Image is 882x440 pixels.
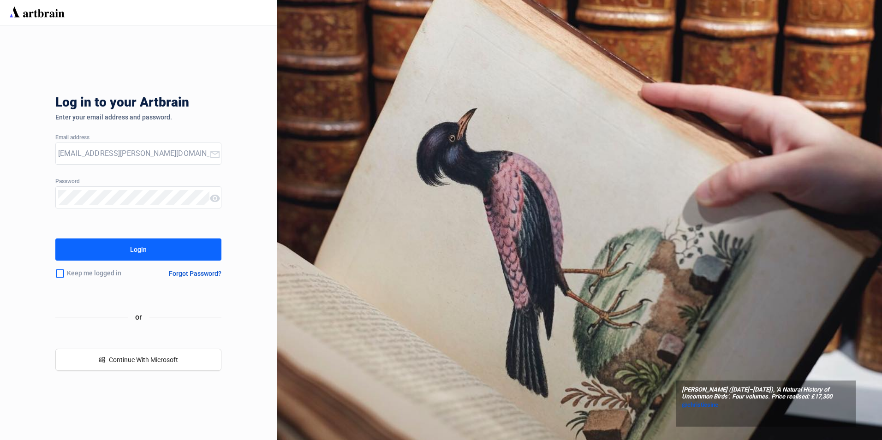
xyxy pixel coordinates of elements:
[109,356,178,363] span: Continue With Microsoft
[58,146,209,161] input: Your Email
[55,95,332,113] div: Log in to your Artbrain
[55,135,221,141] div: Email address
[55,113,221,121] div: Enter your email address and password.
[682,401,718,408] span: @christiesinc
[682,400,850,410] a: @christiesinc
[682,386,850,400] span: [PERSON_NAME] ([DATE]–[DATE]), ‘A Natural History of Uncommon Birds’. Four volumes. Price realise...
[55,178,221,185] div: Password
[99,357,105,363] span: windows
[55,264,147,283] div: Keep me logged in
[55,238,221,261] button: Login
[130,242,147,257] div: Login
[55,349,221,371] button: windowsContinue With Microsoft
[128,311,149,323] span: or
[169,270,221,277] div: Forgot Password?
